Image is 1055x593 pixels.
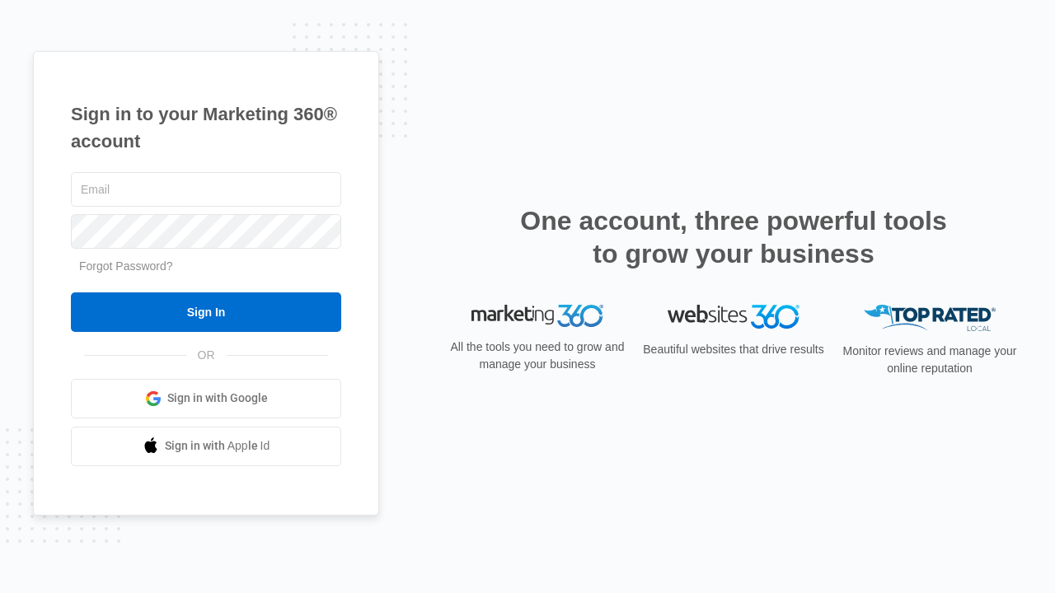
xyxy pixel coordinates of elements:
[71,427,341,466] a: Sign in with Apple Id
[445,339,630,373] p: All the tools you need to grow and manage your business
[165,437,270,455] span: Sign in with Apple Id
[71,292,341,332] input: Sign In
[515,204,952,270] h2: One account, three powerful tools to grow your business
[864,305,996,332] img: Top Rated Local
[71,172,341,207] input: Email
[641,340,826,357] p: Beautiful websites that drive results
[79,259,173,273] a: Forgot Password?
[71,100,341,155] h1: Sign in to your Marketing 360® account
[186,347,227,364] span: OR
[471,305,603,328] img: Marketing 360
[837,343,1022,377] p: Monitor reviews and manage your online reputation
[71,379,341,418] a: Sign in with Google
[668,305,799,329] img: Websites 360
[167,390,268,407] span: Sign in with Google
